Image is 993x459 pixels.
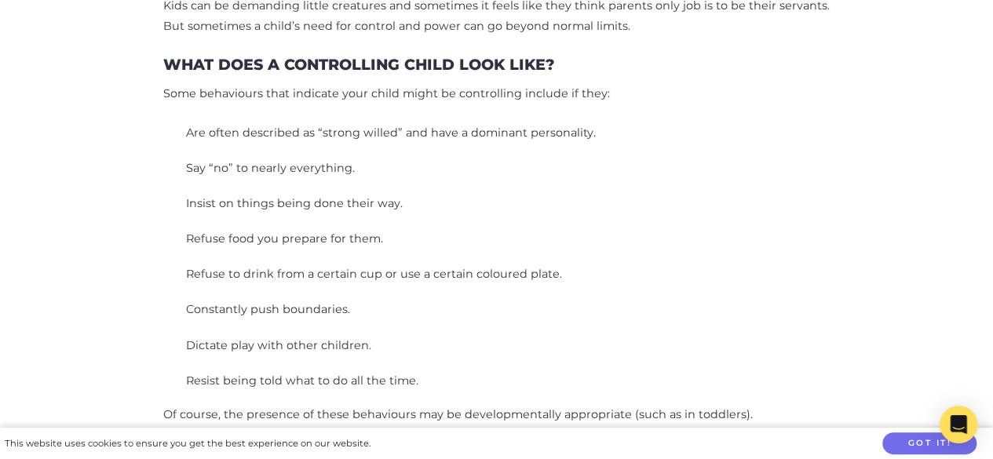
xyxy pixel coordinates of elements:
[882,432,977,455] button: Got it!
[186,229,383,250] li: Refuse food you prepare for them.
[5,435,371,452] div: This website uses cookies to ensure you get the best experience on our website.
[186,336,371,356] li: Dictate play with other children.
[186,264,562,285] li: Refuse to drink from a certain cup or use a certain coloured plate.
[186,123,596,144] li: Are often described as “strong willed” and have a dominant personality.
[163,84,831,104] p: Some behaviours that indicate your child might be controlling include if they:
[940,406,977,443] div: Open Intercom Messenger
[186,300,350,320] li: Constantly push boundaries.
[186,371,418,392] li: Resist being told what to do all the time.
[186,194,403,214] li: Insist on things being done their way.
[163,56,554,74] h3: What Does A Controlling Child Look Like?
[163,405,831,425] p: Of course, the presence of these behaviours may be developmentally appropriate (such as in toddle...
[186,158,355,179] li: Say “no” to nearly everything.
